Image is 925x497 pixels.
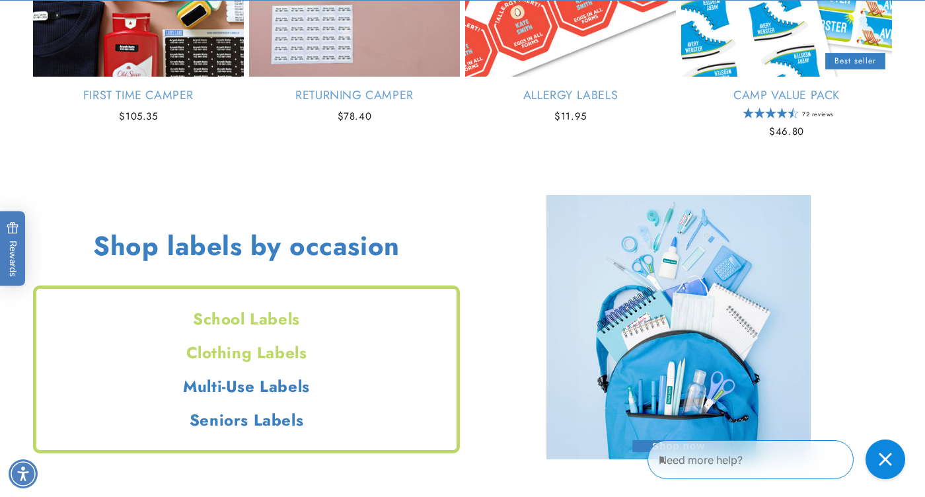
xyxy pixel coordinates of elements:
[7,222,19,277] span: Rewards
[632,440,725,452] span: Shop now
[249,88,460,103] a: Returning Camper
[33,88,244,103] a: First Time Camper
[36,410,457,430] h2: Seniors Labels
[546,195,811,466] a: Shop now
[93,229,400,263] h2: Shop labels by occasion
[546,195,811,459] img: School labels collection
[9,459,38,488] div: Accessibility Menu
[36,376,457,397] h2: Multi-Use Labels
[36,309,457,329] h2: School Labels
[36,342,457,363] h2: Clothing Labels
[465,88,676,103] a: Allergy Labels
[647,435,912,484] iframe: Gorgias Floating Chat
[681,88,892,103] a: Camp Value Pack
